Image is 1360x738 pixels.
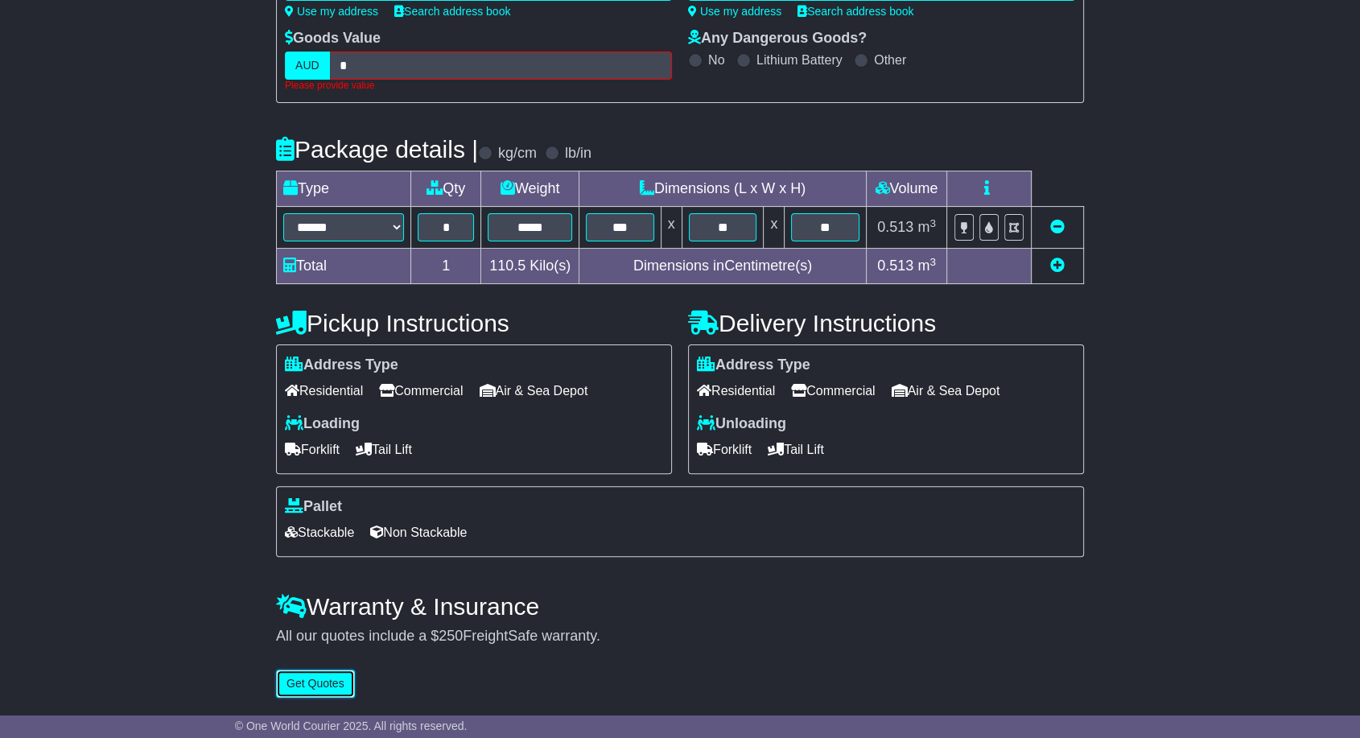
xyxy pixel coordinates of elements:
[866,171,946,207] td: Volume
[411,249,481,284] td: 1
[688,310,1084,336] h4: Delivery Instructions
[356,437,412,462] span: Tail Lift
[498,145,537,163] label: kg/cm
[697,415,786,433] label: Unloading
[579,171,867,207] td: Dimensions (L x W x H)
[764,207,785,249] td: x
[285,520,354,545] span: Stackable
[1050,258,1065,274] a: Add new item
[661,207,682,249] td: x
[929,217,936,229] sup: 3
[276,670,355,698] button: Get Quotes
[797,5,913,18] a: Search address book
[481,171,579,207] td: Weight
[439,628,463,644] span: 250
[481,249,579,284] td: Kilo(s)
[565,145,591,163] label: lb/in
[285,415,360,433] label: Loading
[791,378,875,403] span: Commercial
[285,437,340,462] span: Forklift
[874,52,906,68] label: Other
[688,5,781,18] a: Use my address
[235,719,468,732] span: © One World Courier 2025. All rights reserved.
[370,520,467,545] span: Non Stackable
[688,30,867,47] label: Any Dangerous Goods?
[276,136,478,163] h4: Package details |
[877,219,913,235] span: 0.513
[411,171,481,207] td: Qty
[929,256,936,268] sup: 3
[394,5,510,18] a: Search address book
[285,378,363,403] span: Residential
[277,249,411,284] td: Total
[285,5,378,18] a: Use my address
[276,593,1084,620] h4: Warranty & Insurance
[697,357,810,374] label: Address Type
[276,310,672,336] h4: Pickup Instructions
[285,30,381,47] label: Goods Value
[285,498,342,516] label: Pallet
[480,378,588,403] span: Air & Sea Depot
[1050,219,1065,235] a: Remove this item
[276,628,1084,645] div: All our quotes include a $ FreightSafe warranty.
[285,52,330,80] label: AUD
[697,378,775,403] span: Residential
[579,249,867,284] td: Dimensions in Centimetre(s)
[277,171,411,207] td: Type
[697,437,752,462] span: Forklift
[917,258,936,274] span: m
[489,258,525,274] span: 110.5
[877,258,913,274] span: 0.513
[917,219,936,235] span: m
[768,437,824,462] span: Tail Lift
[379,378,463,403] span: Commercial
[285,357,398,374] label: Address Type
[708,52,724,68] label: No
[756,52,843,68] label: Lithium Battery
[285,80,672,91] div: Please provide value
[892,378,1000,403] span: Air & Sea Depot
